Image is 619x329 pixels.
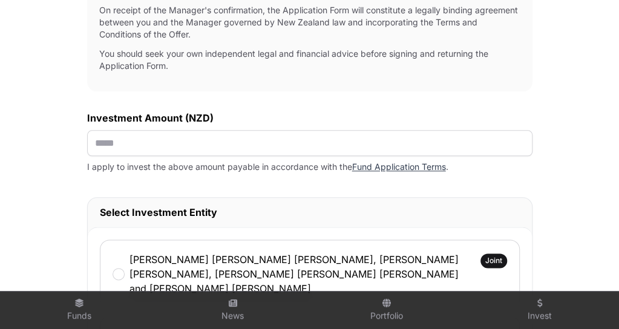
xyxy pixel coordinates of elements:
a: Funds [7,294,151,327]
h2: Select Investment Entity [100,205,520,220]
p: I apply to invest the above amount payable in accordance with the . [87,161,532,173]
span: Joint [485,256,502,265]
label: Investment Amount (NZD) [87,111,532,125]
p: On receipt of the Manager's confirmation, the Application Form will constitute a legally binding ... [99,4,520,41]
a: Invest [468,294,612,327]
label: [PERSON_NAME] [PERSON_NAME] [PERSON_NAME], [PERSON_NAME] [PERSON_NAME], [PERSON_NAME] [PERSON_NAM... [129,252,473,296]
iframe: Chat Widget [558,271,619,329]
a: Portfolio [315,294,459,327]
a: News [161,294,305,327]
a: Fund Application Terms [352,161,446,172]
p: You should seek your own independent legal and financial advice before signing and returning the ... [99,48,520,72]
